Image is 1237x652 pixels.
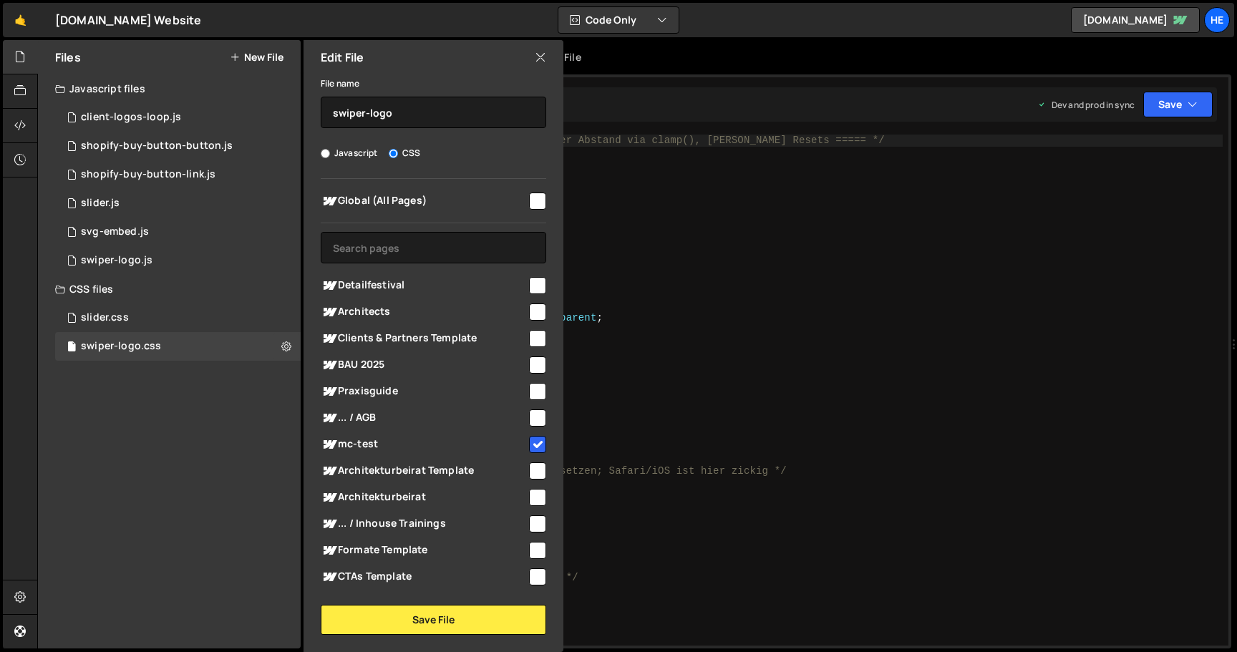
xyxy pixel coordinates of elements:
div: Javascript files [38,74,301,103]
a: [DOMAIN_NAME] [1071,7,1200,33]
div: 7306/44555.js [55,246,301,275]
span: Architekturbeirat [321,489,527,506]
span: Praxisguide [321,383,527,400]
div: client-logos-loop.js [81,111,181,124]
div: slider.js [81,197,120,210]
span: Detailfestival [321,277,527,294]
span: mc-test [321,436,527,453]
h2: Edit File [321,49,364,65]
label: File name [321,77,359,91]
input: Javascript [321,149,330,158]
span: Architekturbeirat Template [321,462,527,480]
span: ... / Inhouse Trainings [321,515,527,532]
button: Code Only [558,7,679,33]
div: 7306/28487.js [55,160,301,189]
span: Architects [321,303,527,321]
span: BAU 2025 [321,356,527,374]
label: Javascript [321,146,378,160]
div: slider.css [81,311,129,324]
div: Dev and prod in sync [1037,99,1135,111]
div: 7306/44556.css [55,332,301,361]
div: 7306/28491.js [55,132,301,160]
a: 🤙 [3,3,38,37]
div: slider.css [55,303,301,332]
input: Name [321,97,546,128]
div: swiper-logo.css [81,340,161,353]
button: Save [1143,92,1213,117]
label: CSS [389,146,420,160]
input: Search pages [321,232,546,263]
div: [DOMAIN_NAME] Website [55,11,201,29]
span: CTAs Template [321,568,527,585]
div: 7306/37135.js [55,103,301,132]
div: svg-embed.js [81,225,149,238]
div: 7306/18885.js [55,189,301,218]
div: shopify-buy-button-link.js [81,168,215,181]
span: Formate Template [321,542,527,559]
input: CSS [389,149,398,158]
div: 7306/18903.js [55,218,301,246]
a: he [1204,7,1230,33]
span: Global (All Pages) [321,193,527,210]
div: CSS files [38,275,301,303]
div: swiper-logo.js [81,254,152,267]
h2: Files [55,49,81,65]
span: ... / AGB [321,409,527,427]
button: New File [230,52,283,63]
span: Clients & Partners Template [321,330,527,347]
div: shopify-buy-button-button.js [81,140,233,152]
button: Save File [321,605,546,635]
